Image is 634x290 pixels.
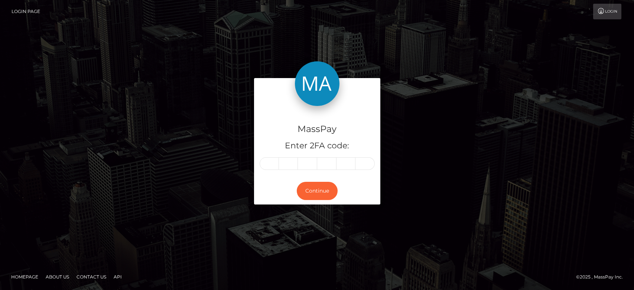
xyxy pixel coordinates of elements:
[576,273,628,281] div: © 2025 , MassPay Inc.
[295,61,339,106] img: MassPay
[111,271,125,283] a: API
[593,4,621,19] a: Login
[12,4,40,19] a: Login Page
[260,140,375,152] h5: Enter 2FA code:
[43,271,72,283] a: About Us
[74,271,109,283] a: Contact Us
[260,123,375,136] h4: MassPay
[8,271,41,283] a: Homepage
[297,182,338,200] button: Continue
